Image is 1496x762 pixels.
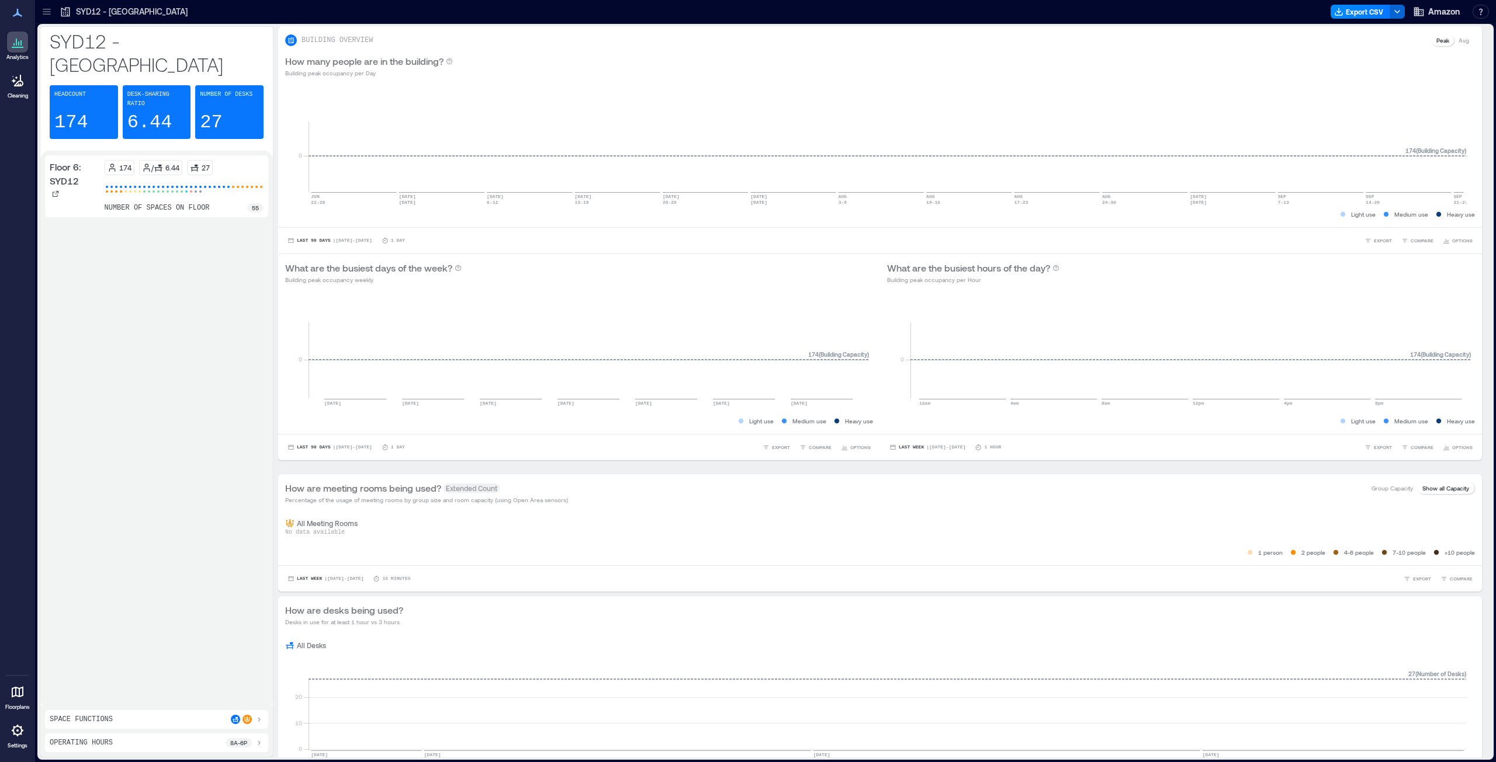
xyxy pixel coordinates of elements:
[1284,401,1293,406] text: 4pm
[391,444,405,451] p: 1 Day
[1190,194,1207,199] text: [DATE]
[297,519,358,528] p: All Meeting Rooms
[1452,237,1473,244] span: OPTIONS
[926,200,940,205] text: 10-16
[1452,444,1473,451] span: OPTIONS
[285,235,375,246] button: Last 90 Days |[DATE]-[DATE]
[1010,401,1019,406] text: 4am
[285,275,462,284] p: Building peak occupancy weekly
[285,481,441,495] p: How are meeting rooms being used?
[791,401,808,406] text: [DATE]
[797,441,834,453] button: COMPARE
[1394,210,1428,219] p: Medium use
[50,29,264,76] p: SYD12 - [GEOGRAPHIC_DATA]
[809,444,832,451] span: COMPARE
[399,200,416,205] text: [DATE]
[713,401,730,406] text: [DATE]
[1454,194,1463,199] text: SEP
[1278,194,1287,199] text: SEP
[6,54,29,61] p: Analytics
[302,36,373,45] p: BUILDING OVERVIEW
[1366,194,1374,199] text: SEP
[285,528,1475,537] p: No data available
[1372,483,1413,493] p: Group Capacity
[1445,548,1475,557] p: >10 people
[901,356,904,363] tspan: 0
[299,152,302,159] tspan: 0
[252,203,259,213] p: 55
[1374,444,1392,451] span: EXPORT
[8,92,28,99] p: Cleaning
[1203,752,1220,757] text: [DATE]
[845,416,873,426] p: Heavy use
[1014,200,1028,205] text: 17-23
[202,163,210,172] p: 27
[1450,575,1473,582] span: COMPARE
[4,716,32,753] a: Settings
[285,603,403,617] p: How are desks being used?
[8,742,27,749] p: Settings
[285,68,453,78] p: Building peak occupancy per Day
[1331,5,1390,19] button: Export CSV
[1193,401,1204,406] text: 12pm
[635,401,652,406] text: [DATE]
[887,441,968,453] button: Last Week |[DATE]-[DATE]
[750,194,767,199] text: [DATE]
[200,90,252,99] p: Number of Desks
[839,194,847,199] text: AUG
[1278,200,1289,205] text: 7-13
[151,163,154,172] p: /
[382,575,410,582] p: 15 minutes
[887,261,1050,275] p: What are the busiest hours of the day?
[165,163,179,172] p: 6.44
[1394,416,1428,426] p: Medium use
[54,90,86,99] p: Headcount
[557,401,574,406] text: [DATE]
[749,416,774,426] p: Light use
[295,693,302,700] tspan: 20
[850,444,871,451] span: OPTIONS
[1411,444,1433,451] span: COMPARE
[1374,237,1392,244] span: EXPORT
[1351,416,1376,426] p: Light use
[487,200,498,205] text: 6-12
[285,573,366,584] button: Last Week |[DATE]-[DATE]
[444,483,500,493] span: Extended Count
[311,200,325,205] text: 22-28
[285,617,403,627] p: Desks in use for at least 1 hour vs 3 hours
[1440,235,1475,246] button: OPTIONS
[285,54,444,68] p: How many people are in the building?
[76,6,188,18] p: SYD12 - [GEOGRAPHIC_DATA]
[1399,441,1436,453] button: COMPARE
[1413,575,1431,582] span: EXPORT
[487,194,504,199] text: [DATE]
[839,200,847,205] text: 3-9
[424,752,441,757] text: [DATE]
[1344,548,1374,557] p: 4-6 people
[1428,6,1460,18] span: Amazon
[1436,36,1449,45] p: Peak
[1301,548,1325,557] p: 2 people
[1411,237,1433,244] span: COMPARE
[919,401,930,406] text: 12am
[1362,235,1394,246] button: EXPORT
[1459,36,1469,45] p: Avg
[50,738,113,747] p: Operating Hours
[285,441,375,453] button: Last 90 Days |[DATE]-[DATE]
[1190,200,1207,205] text: [DATE]
[1375,401,1384,406] text: 8pm
[887,275,1059,284] p: Building peak occupancy per Hour
[926,194,935,199] text: AUG
[50,160,100,188] p: Floor 6: SYD12
[663,200,677,205] text: 20-26
[324,401,341,406] text: [DATE]
[1102,194,1111,199] text: AUG
[311,752,328,757] text: [DATE]
[760,441,792,453] button: EXPORT
[663,194,680,199] text: [DATE]
[1401,573,1433,584] button: EXPORT
[3,67,32,103] a: Cleaning
[119,163,131,172] p: 174
[1102,401,1110,406] text: 8am
[1438,573,1475,584] button: COMPARE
